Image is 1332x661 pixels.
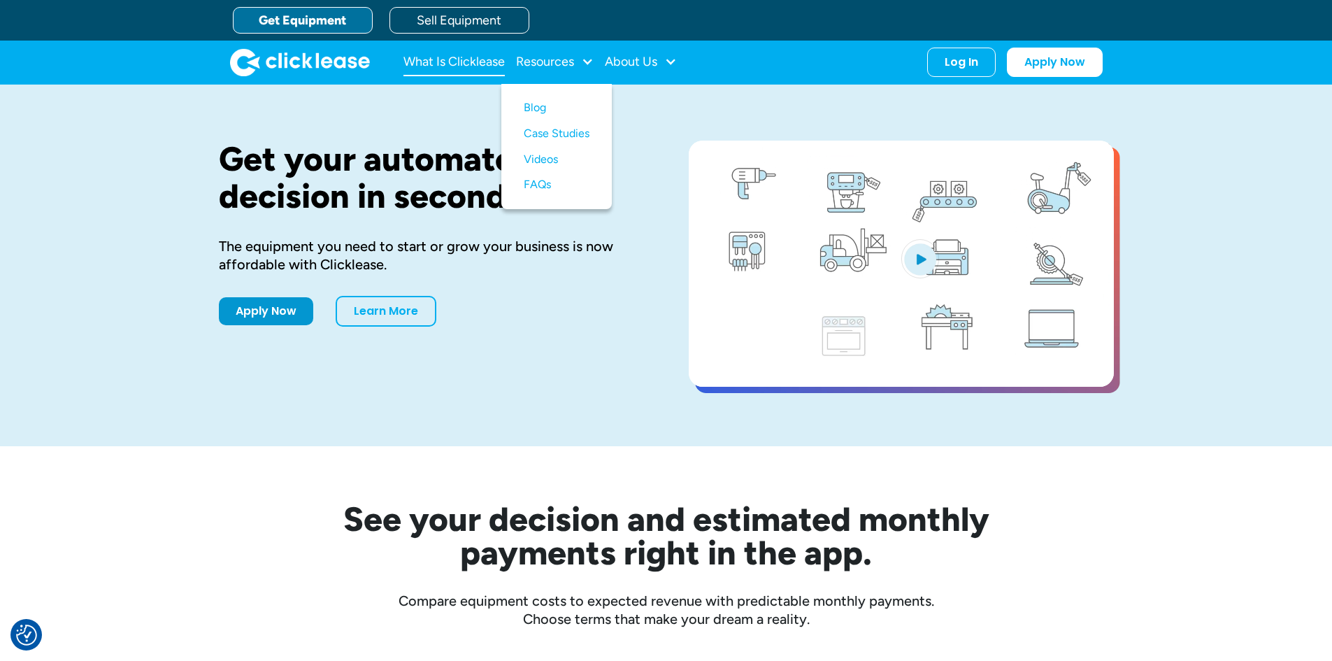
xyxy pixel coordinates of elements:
nav: Resources [501,84,612,209]
a: Apply Now [219,297,313,325]
a: Case Studies [524,121,589,147]
div: Resources [516,48,594,76]
a: Sell Equipment [389,7,529,34]
a: Learn More [336,296,436,327]
h1: Get your automated decision in seconds. [219,141,644,215]
a: FAQs [524,172,589,198]
button: Consent Preferences [16,625,37,646]
div: About Us [605,48,677,76]
img: Clicklease logo [230,48,370,76]
div: Log In [945,55,978,69]
img: Blue play button logo on a light blue circular background [901,239,939,278]
div: Compare equipment costs to expected revenue with predictable monthly payments. Choose terms that ... [219,592,1114,628]
a: What Is Clicklease [403,48,505,76]
a: Apply Now [1007,48,1103,77]
div: The equipment you need to start or grow your business is now affordable with Clicklease. [219,237,644,273]
a: Videos [524,147,589,173]
a: home [230,48,370,76]
a: open lightbox [689,141,1114,387]
a: Get Equipment [233,7,373,34]
img: Revisit consent button [16,625,37,646]
h2: See your decision and estimated monthly payments right in the app. [275,502,1058,569]
a: Blog [524,95,589,121]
